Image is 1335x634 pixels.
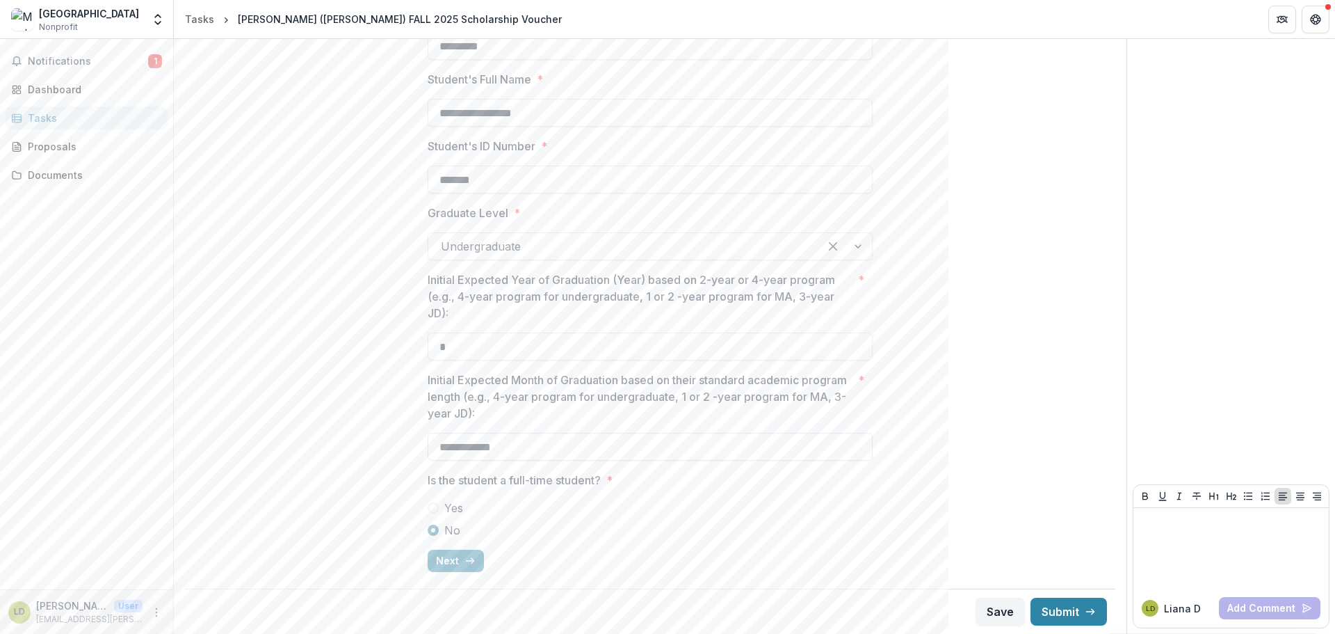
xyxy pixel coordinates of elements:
[1164,601,1201,616] p: Liana D
[39,6,139,21] div: [GEOGRAPHIC_DATA]
[148,604,165,621] button: More
[1275,488,1291,505] button: Align Left
[28,82,156,97] div: Dashboard
[114,600,143,612] p: User
[428,550,484,572] button: Next
[1240,488,1256,505] button: Bullet List
[11,8,33,31] img: Manhattanville University
[148,54,162,68] span: 1
[428,71,531,88] p: Student's Full Name
[28,168,156,182] div: Documents
[1309,488,1325,505] button: Align Right
[428,205,508,221] p: Graduate Level
[36,613,143,626] p: [EMAIL_ADDRESS][PERSON_NAME][DOMAIN_NAME]
[1223,488,1240,505] button: Heading 2
[1137,488,1154,505] button: Bold
[6,135,168,158] a: Proposals
[976,598,1025,626] button: Save
[238,12,562,26] div: [PERSON_NAME] ([PERSON_NAME]) FALL 2025 Scholarship Voucher
[6,106,168,129] a: Tasks
[6,50,168,72] button: Notifications1
[148,6,168,33] button: Open entity switcher
[14,608,25,617] div: Liana DiVitto
[1206,488,1222,505] button: Heading 1
[444,522,460,539] span: No
[444,500,463,516] span: Yes
[1302,6,1329,33] button: Get Help
[428,138,535,154] p: Student's ID Number
[1292,488,1309,505] button: Align Center
[1188,488,1205,505] button: Strike
[39,21,78,33] span: Nonprofit
[1146,605,1155,612] div: Liana DiVitto
[1219,597,1320,619] button: Add Comment
[1154,488,1171,505] button: Underline
[179,9,220,29] a: Tasks
[28,111,156,125] div: Tasks
[1268,6,1296,33] button: Partners
[1171,488,1188,505] button: Italicize
[1257,488,1274,505] button: Ordered List
[428,472,601,489] p: Is the student a full-time student?
[36,599,108,613] p: [PERSON_NAME]
[428,372,852,422] p: Initial Expected Month of Graduation based on their standard academic program length (e.g., 4-yea...
[28,56,148,68] span: Notifications
[6,78,168,101] a: Dashboard
[428,271,852,322] p: Initial Expected Year of Graduation (Year) based on 2-year or 4-year program (e.g., 4-year progra...
[6,164,168,187] a: Documents
[185,12,214,26] div: Tasks
[1030,598,1107,626] button: Submit
[822,235,844,257] div: Clear selected options
[179,9,567,29] nav: breadcrumb
[28,139,156,154] div: Proposals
